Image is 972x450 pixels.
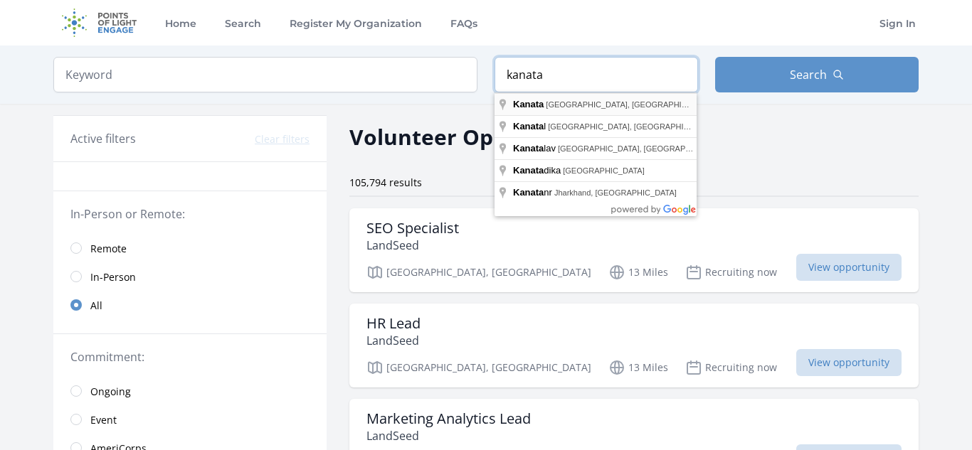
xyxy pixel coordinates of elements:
span: 105,794 results [349,176,422,189]
a: Remote [53,234,327,262]
span: In-Person [90,270,136,284]
p: 13 Miles [608,359,668,376]
span: Kanata [513,165,544,176]
a: In-Person [53,262,327,291]
legend: Commitment: [70,348,310,365]
span: [GEOGRAPHIC_DATA] [563,166,645,175]
p: LandSeed [366,237,459,254]
h3: HR Lead [366,315,421,332]
a: SEO Specialist LandSeed [GEOGRAPHIC_DATA], [GEOGRAPHIC_DATA] 13 Miles Recruiting now View opportu... [349,208,919,292]
span: nr [513,187,554,198]
span: Kanata [513,121,544,132]
span: View opportunity [796,254,902,281]
button: Search [715,57,919,92]
span: [GEOGRAPHIC_DATA], [GEOGRAPHIC_DATA], [GEOGRAPHIC_DATA] [548,122,801,131]
span: [GEOGRAPHIC_DATA], [GEOGRAPHIC_DATA], [GEOGRAPHIC_DATA] [546,100,799,109]
p: [GEOGRAPHIC_DATA], [GEOGRAPHIC_DATA] [366,264,591,281]
a: Event [53,405,327,434]
a: All [53,291,327,319]
a: Ongoing [53,377,327,405]
span: All [90,299,102,313]
p: LandSeed [366,332,421,349]
h3: Marketing Analytics Lead [366,410,531,427]
h3: Active filters [70,130,136,147]
h2: Volunteer Opportunities [349,121,613,153]
input: Keyword [53,57,477,92]
p: [GEOGRAPHIC_DATA], [GEOGRAPHIC_DATA] [366,359,591,376]
span: dika [513,165,563,176]
input: Location [495,57,698,92]
span: Event [90,413,117,427]
span: Kanata [513,99,544,109]
span: lav [513,143,558,154]
button: Clear filters [255,132,310,146]
legend: In-Person or Remote: [70,205,310,223]
span: Jharkhand, [GEOGRAPHIC_DATA] [554,188,677,197]
span: Search [790,66,827,83]
p: 13 Miles [608,264,668,281]
p: Recruiting now [685,359,777,376]
span: Remote [90,242,127,256]
span: Ongoing [90,385,131,399]
h3: SEO Specialist [366,220,459,237]
span: View opportunity [796,349,902,376]
a: HR Lead LandSeed [GEOGRAPHIC_DATA], [GEOGRAPHIC_DATA] 13 Miles Recruiting now View opportunity [349,304,919,387]
span: [GEOGRAPHIC_DATA], [GEOGRAPHIC_DATA] [558,144,725,153]
span: Kanata [513,143,544,154]
span: Kanata [513,187,544,198]
span: l [513,121,548,132]
p: Recruiting now [685,264,777,281]
p: LandSeed [366,427,531,444]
